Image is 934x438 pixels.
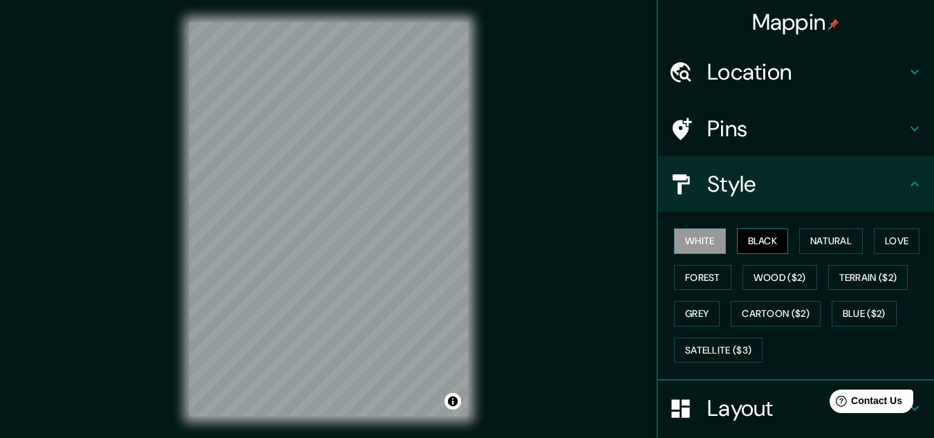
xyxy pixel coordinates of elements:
button: Grey [674,301,720,327]
button: Wood ($2) [742,265,817,291]
h4: Style [707,170,906,198]
h4: Layout [707,394,906,422]
button: Blue ($2) [832,301,897,327]
button: White [674,228,726,254]
button: Cartoon ($2) [731,301,821,327]
div: Pins [657,101,934,156]
button: Love [874,228,919,254]
iframe: Help widget launcher [811,384,919,423]
div: Layout [657,381,934,436]
h4: Mappin [752,8,840,36]
button: Satellite ($3) [674,338,763,363]
div: Style [657,156,934,212]
h4: Location [707,58,906,86]
img: pin-icon.png [828,19,839,30]
button: Terrain ($2) [828,265,908,291]
button: Forest [674,265,731,291]
button: Toggle attribution [445,393,461,410]
canvas: Map [189,22,468,417]
h4: Pins [707,115,906,143]
button: Natural [799,228,863,254]
button: Black [737,228,789,254]
div: Location [657,44,934,100]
